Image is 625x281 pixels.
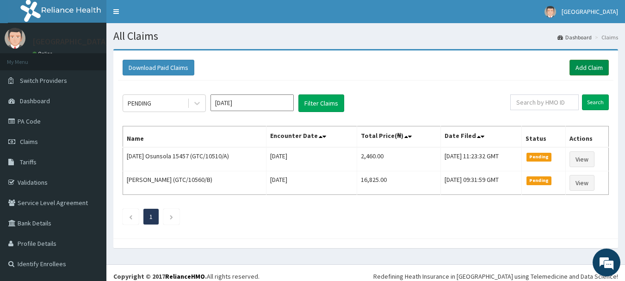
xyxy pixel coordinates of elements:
[152,5,174,27] div: Minimize live chat window
[165,272,205,281] a: RelianceHMO
[20,137,38,146] span: Claims
[266,147,357,171] td: [DATE]
[373,272,618,281] div: Redefining Heath Insurance in [GEOGRAPHIC_DATA] using Telemedicine and Data Science!
[357,171,440,195] td: 16,825.00
[298,94,344,112] button: Filter Claims
[123,171,266,195] td: [PERSON_NAME] (GTC/10560/B)
[357,126,440,148] th: Total Price(₦)
[32,37,109,46] p: [GEOGRAPHIC_DATA]
[266,171,357,195] td: [DATE]
[149,212,153,221] a: Page 1 is your current page
[5,28,25,49] img: User Image
[266,126,357,148] th: Encounter Date
[20,158,37,166] span: Tariffs
[17,46,37,69] img: d_794563401_company_1708531726252_794563401
[557,33,592,41] a: Dashboard
[569,175,594,191] a: View
[128,99,151,108] div: PENDING
[526,176,552,185] span: Pending
[562,7,618,16] span: [GEOGRAPHIC_DATA]
[569,151,594,167] a: View
[20,97,50,105] span: Dashboard
[48,52,155,64] div: Chat with us now
[54,82,128,176] span: We're online!
[113,30,618,42] h1: All Claims
[123,147,266,171] td: [DATE] Osunsola 15457 (GTC/10510/A)
[440,171,521,195] td: [DATE] 09:31:59 GMT
[526,153,552,161] span: Pending
[510,94,579,110] input: Search by HMO ID
[569,60,609,75] a: Add Claim
[123,126,266,148] th: Name
[357,147,440,171] td: 2,460.00
[20,76,67,85] span: Switch Providers
[210,94,294,111] input: Select Month and Year
[113,272,207,281] strong: Copyright © 2017 .
[545,6,556,18] img: User Image
[5,185,176,217] textarea: Type your message and hit 'Enter'
[582,94,609,110] input: Search
[123,60,194,75] button: Download Paid Claims
[440,126,521,148] th: Date Filed
[440,147,521,171] td: [DATE] 11:23:32 GMT
[593,33,618,41] li: Claims
[521,126,566,148] th: Status
[169,212,173,221] a: Next page
[566,126,609,148] th: Actions
[32,50,55,57] a: Online
[129,212,133,221] a: Previous page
